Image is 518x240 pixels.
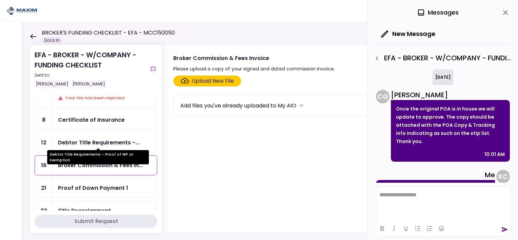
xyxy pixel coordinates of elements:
[376,90,390,103] div: C G
[400,224,412,233] button: Underline
[412,224,423,233] button: Bullet list
[35,201,53,220] div: 22
[484,150,505,158] div: 10:01 AM
[173,54,335,62] div: Broker Commission & Fees Invoice
[180,101,296,110] div: Add files you've already uploaded to My AIO
[192,77,234,85] div: Upload New File
[500,7,511,18] button: close
[417,7,459,18] div: Messages
[71,80,106,88] div: [PERSON_NAME]
[35,133,157,153] a: 12Debtor Title Requirements - Proof of IRP or Exemption
[58,184,128,192] div: Proof of Down Payment 1
[396,105,505,145] p: Once the original POA is in house we will update to approve. The copy should be attached with the...
[388,224,400,233] button: Italic
[391,90,510,100] div: [PERSON_NAME]
[58,138,139,147] div: Debtor Title Requirements - Proof of IRP or Exemption
[35,178,53,198] div: 21
[162,45,504,233] div: Broker Commission & Fees InvoicePlease upload a copy of your signed and dated commission invoice....
[35,50,146,88] div: EFA - BROKER - W/COMPANY - FUNDING CHECKLIST
[58,161,143,169] div: Broker Commission & Fees Invoice
[149,65,157,73] button: show-messages
[433,69,453,85] div: [DATE]
[496,170,510,183] div: K C
[74,217,118,225] div: Submit Request
[501,226,508,233] button: send
[35,155,157,175] a: 16Broker Commission & Fees Invoice
[173,76,241,86] span: Click here to upload the required document
[42,29,175,37] h1: BROKER'S FUNDING CHECKLIST - EFA - MCC150050
[35,110,53,129] div: 8
[58,116,125,124] div: Certificate of Insurance
[35,178,157,198] a: 21Proof of Down Payment 1
[424,224,435,233] button: Numbered list
[436,224,447,233] button: Emojis
[35,215,157,228] button: Submit Request
[173,65,335,73] div: Please upload a copy of your signed and dated commission invoice.
[35,72,146,78] div: Sent to:
[371,53,511,64] div: EFA - BROKER - W/COMPANY - FUNDING CHECKLIST - POA - Original POA (not CA or [GEOGRAPHIC_DATA])
[47,150,149,164] div: Debtor Title Requirements - Proof of IRP or Exemption
[42,37,62,44] div: Docs In
[35,110,157,130] a: 8Certificate of Insurance
[376,186,511,220] iframe: Rich Text Area
[58,206,111,215] div: Title Reassignment
[35,156,53,175] div: 16
[7,6,37,16] img: Partner icon
[58,95,152,101] div: Your file has been rejected
[296,100,306,111] button: more
[376,224,388,233] button: Bold
[376,25,441,43] button: New Message
[35,80,70,88] div: [PERSON_NAME]
[376,170,495,180] div: Me
[35,133,53,152] div: 12
[35,201,157,221] a: 22Title Reassignment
